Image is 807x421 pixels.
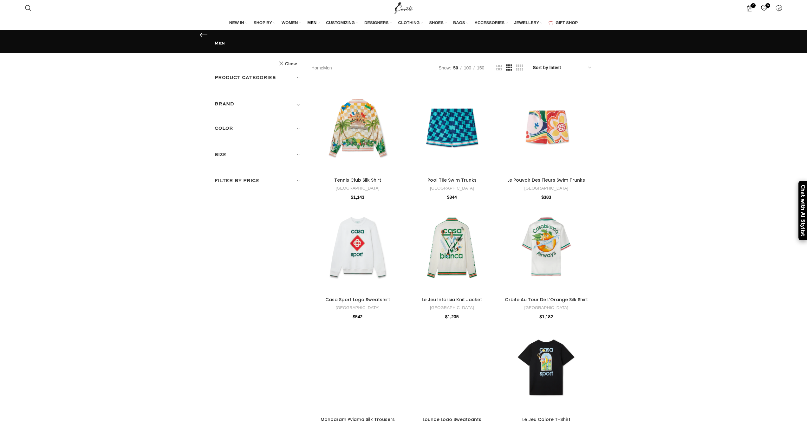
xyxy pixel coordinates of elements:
[524,186,568,191] a: [GEOGRAPHIC_DATA]
[541,195,551,200] bdi: 383
[427,177,477,183] a: Pool Tile Swim Trunks
[758,2,771,14] div: My Wishlist
[516,64,523,72] a: Grid view 4
[514,20,539,26] span: JEWELLERY
[751,3,756,8] span: 0
[254,16,275,30] a: SHOP BY
[398,16,423,30] a: CLOTHING
[429,20,444,26] span: SHOES
[326,20,355,26] span: CUSTOMIZING
[334,177,381,183] a: Tennis Club Silk Shirt
[215,177,302,184] h5: Filter by price
[453,16,468,30] a: BAGS
[422,296,482,303] a: Le Jeu Intarsia Knit Jacket
[336,186,380,191] a: [GEOGRAPHIC_DATA]
[353,314,355,319] span: $
[430,305,474,310] a: [GEOGRAPHIC_DATA]
[539,314,542,319] span: $
[539,314,553,319] bdi: 1,182
[282,16,301,30] a: WOMEN
[311,64,332,71] nav: Breadcrumb
[429,16,447,30] a: SHOES
[464,65,471,70] span: 100
[549,21,553,25] img: GiftBag
[453,65,458,70] span: 50
[326,16,358,30] a: CUSTOMIZING
[445,314,448,319] span: $
[475,20,505,26] span: ACCESSORIES
[765,3,770,8] span: 0
[215,40,593,47] h1: Men
[311,64,323,71] a: Home
[447,195,457,200] bdi: 344
[282,20,298,26] span: WOMEN
[254,20,272,26] span: SHOP BY
[351,195,364,200] bdi: 1,143
[364,20,389,26] span: DESIGNERS
[496,64,502,72] a: Grid view 2
[549,16,578,30] a: GIFT SHOP
[445,314,459,319] bdi: 1,235
[743,2,756,14] a: 0
[475,64,486,71] a: 150
[505,296,588,303] a: Orbite Au Tour De L’Orange Silk Shirt
[462,64,473,71] a: 100
[351,195,353,200] span: $
[215,100,302,112] div: Toggle filter
[514,16,542,30] a: JEWELLERY
[279,60,297,68] a: Close
[439,64,451,71] span: Show
[229,16,247,30] a: NEW IN
[353,314,362,319] bdi: 542
[215,74,302,81] h5: Product categories
[506,64,512,72] a: Grid view 3
[398,20,420,26] span: CLOTHING
[364,16,392,30] a: DESIGNERS
[524,305,568,310] a: [GEOGRAPHIC_DATA]
[475,16,508,30] a: ACCESSORIES
[477,65,484,70] span: 150
[215,100,234,107] h5: BRAND
[453,20,465,26] span: BAGS
[22,2,35,14] a: Search
[229,20,244,26] span: NEW IN
[532,63,593,72] select: Shop order
[507,177,585,183] a: Le Pouvoir Des Fleurs Swim Trunks
[336,305,380,310] a: [GEOGRAPHIC_DATA]
[215,151,302,158] h5: Size
[556,20,578,26] span: GIFT SHOP
[451,64,460,71] a: 50
[325,296,390,303] a: Casa Sport Logo Sweatshirt
[307,20,316,26] span: MEN
[393,5,414,10] a: Site logo
[307,16,320,30] a: MEN
[430,186,474,191] a: [GEOGRAPHIC_DATA]
[447,195,450,200] span: $
[541,195,544,200] span: $
[758,2,771,14] a: 0
[22,16,785,30] div: Main navigation
[323,64,332,71] span: Men
[215,125,302,132] h5: Color
[199,30,208,40] a: Go back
